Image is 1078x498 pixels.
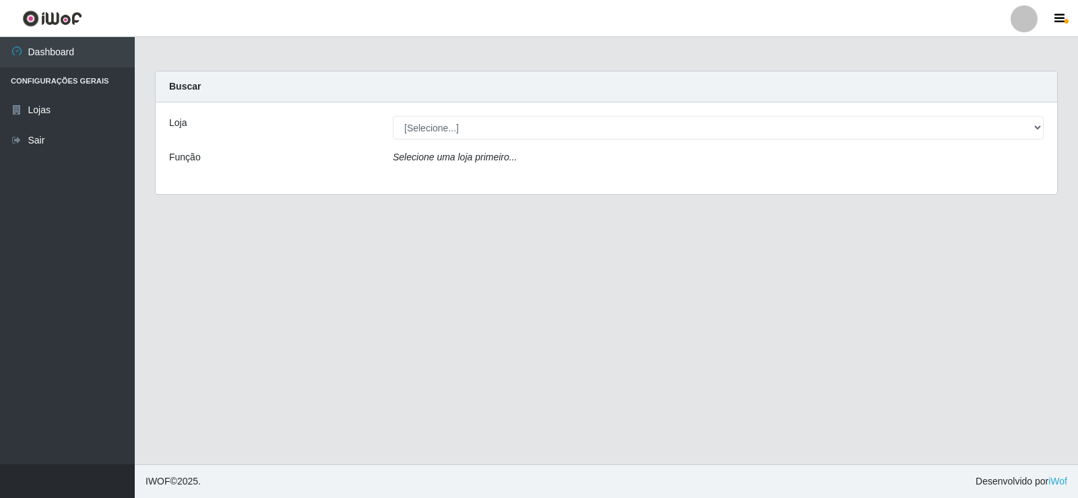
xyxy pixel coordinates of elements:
[146,476,170,487] span: IWOF
[1048,476,1067,487] a: iWof
[393,152,517,162] i: Selecione uma loja primeiro...
[22,10,82,27] img: CoreUI Logo
[976,474,1067,489] span: Desenvolvido por
[146,474,201,489] span: © 2025 .
[169,150,201,164] label: Função
[169,81,201,92] strong: Buscar
[169,116,187,130] label: Loja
